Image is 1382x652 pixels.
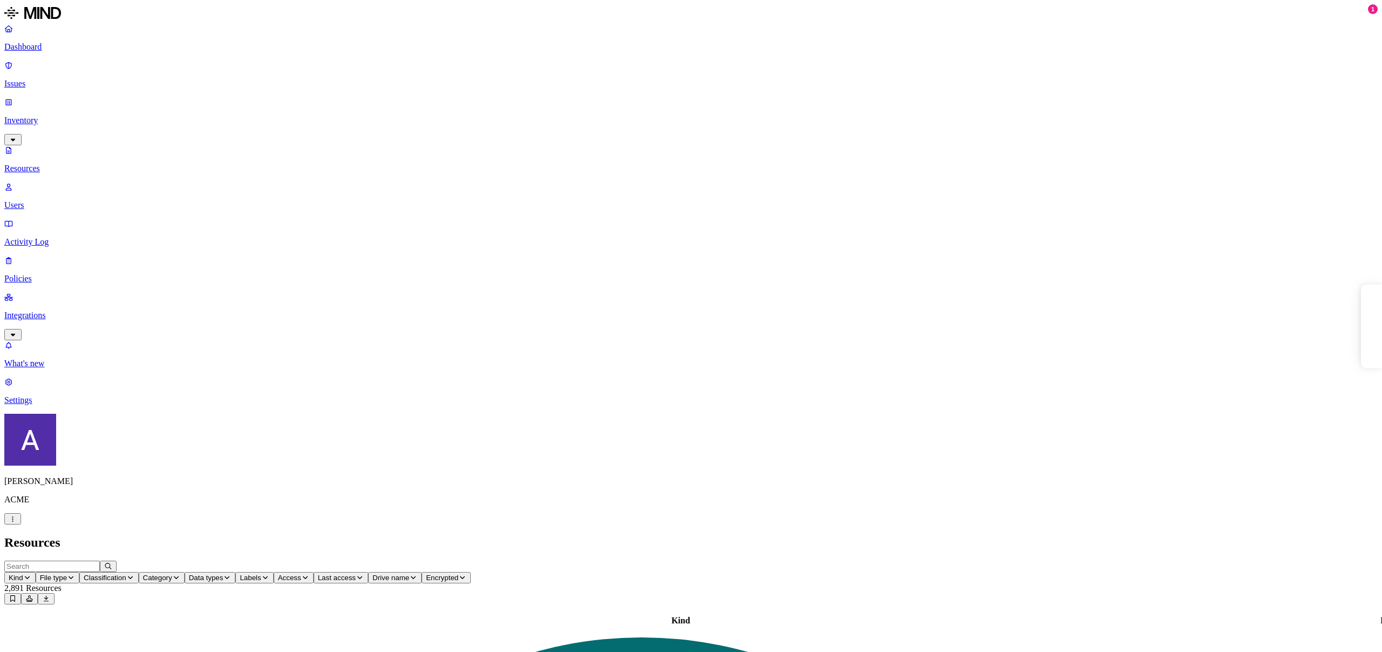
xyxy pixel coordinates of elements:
a: Inventory [4,97,1378,144]
span: Kind [9,574,23,582]
span: Classification [84,574,126,582]
p: Issues [4,79,1378,89]
h2: Resources [4,535,1378,550]
a: Dashboard [4,24,1378,52]
a: Activity Log [4,219,1378,247]
span: Data types [189,574,223,582]
span: Drive name [372,574,409,582]
span: Encrypted [426,574,458,582]
p: Activity Log [4,237,1378,247]
span: 2,891 Resources [4,583,62,593]
p: Dashboard [4,42,1378,52]
span: Labels [240,574,261,582]
div: 1 [1368,4,1378,14]
p: Settings [4,395,1378,405]
p: Integrations [4,311,1378,320]
a: Users [4,182,1378,210]
p: Inventory [4,116,1378,125]
p: Policies [4,274,1378,284]
p: Resources [4,164,1378,173]
span: Access [278,574,301,582]
a: MIND [4,4,1378,24]
div: Kind [6,616,1356,626]
p: What's new [4,359,1378,368]
span: Last access [318,574,356,582]
a: Policies [4,256,1378,284]
p: Users [4,200,1378,210]
p: ACME [4,495,1378,505]
a: Integrations [4,292,1378,339]
span: File type [40,574,67,582]
span: Category [143,574,172,582]
img: MIND [4,4,61,22]
img: Avigail Bronznick [4,414,56,466]
a: Resources [4,145,1378,173]
a: Settings [4,377,1378,405]
a: Issues [4,61,1378,89]
input: Search [4,561,100,572]
a: What's new [4,340,1378,368]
